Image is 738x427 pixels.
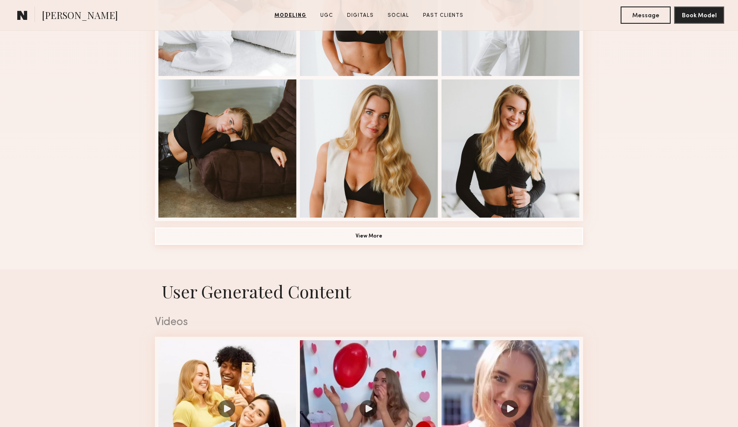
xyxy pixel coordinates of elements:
a: UGC [317,12,337,19]
a: Book Model [674,11,724,19]
a: Modeling [271,12,310,19]
button: View More [155,228,583,245]
button: Message [621,6,671,24]
a: Social [384,12,413,19]
button: Book Model [674,6,724,24]
span: [PERSON_NAME] [42,9,118,24]
h1: User Generated Content [148,280,590,303]
a: Digitals [344,12,377,19]
a: Past Clients [419,12,467,19]
div: Videos [155,317,583,328]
